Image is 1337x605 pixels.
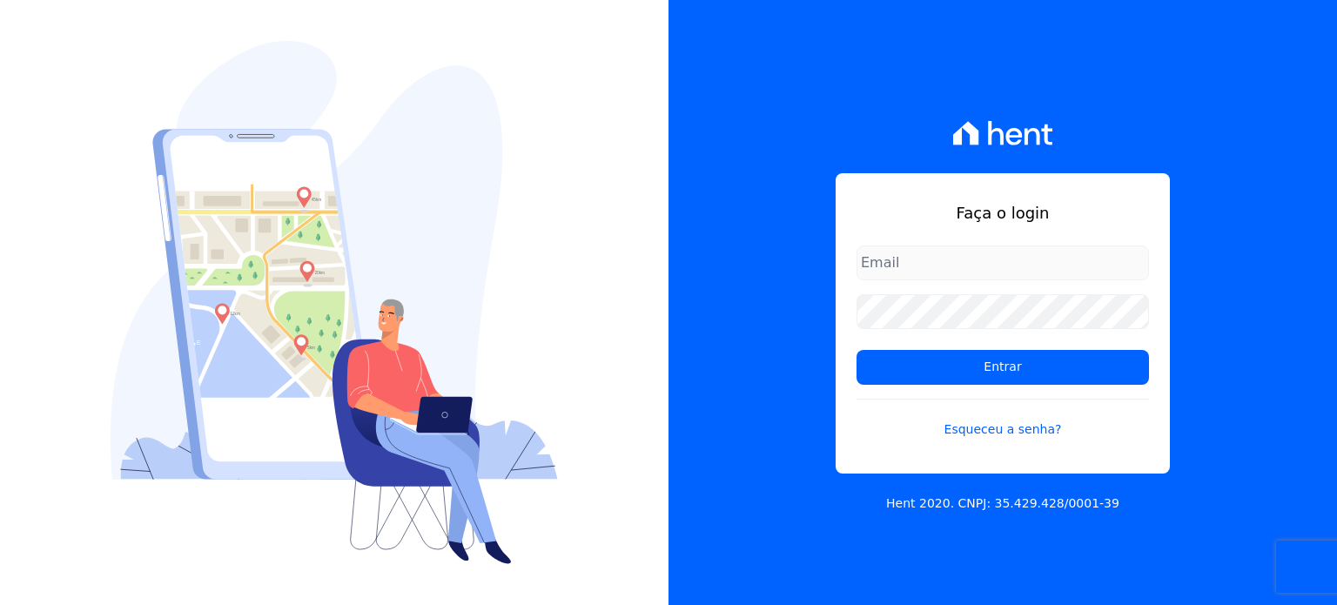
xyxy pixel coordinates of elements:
[857,245,1149,280] input: Email
[111,41,558,564] img: Login
[886,494,1119,513] p: Hent 2020. CNPJ: 35.429.428/0001-39
[857,201,1149,225] h1: Faça o login
[857,350,1149,385] input: Entrar
[857,399,1149,439] a: Esqueceu a senha?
